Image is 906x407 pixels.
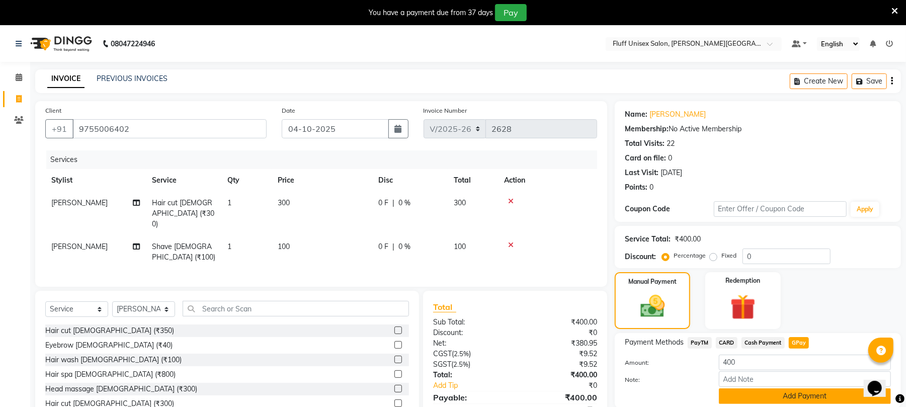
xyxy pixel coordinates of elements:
label: Percentage [674,251,706,260]
a: Add Tip [426,380,530,391]
span: 100 [454,242,466,251]
input: Search by Name/Mobile/Email/Code [72,119,267,138]
b: 08047224946 [111,30,155,58]
div: Net: [426,338,515,349]
span: PayTM [688,337,712,349]
label: Manual Payment [628,277,677,286]
span: 1 [227,198,231,207]
span: 100 [278,242,290,251]
span: 300 [278,198,290,207]
div: Points: [625,182,647,193]
span: [PERSON_NAME] [51,242,108,251]
span: | [392,241,394,252]
th: Service [146,169,221,192]
span: 300 [454,198,466,207]
span: CGST [433,349,452,358]
div: ₹0 [530,380,605,391]
th: Total [448,169,498,192]
label: Client [45,106,61,115]
div: Membership: [625,124,669,134]
div: 0 [649,182,653,193]
button: Apply [851,202,879,217]
span: 0 F [378,198,388,208]
div: Total Visits: [625,138,665,149]
input: Add Note [719,371,891,387]
a: [PERSON_NAME] [649,109,706,120]
label: Note: [617,375,711,384]
div: Name: [625,109,647,120]
th: Stylist [45,169,146,192]
div: [DATE] [661,168,682,178]
div: Hair spa [DEMOGRAPHIC_DATA] (₹800) [45,369,176,380]
div: Head massage [DEMOGRAPHIC_DATA] (₹300) [45,384,197,394]
div: ₹400.00 [675,234,701,245]
button: Save [852,73,887,89]
button: Create New [790,73,848,89]
div: ₹380.95 [515,338,605,349]
span: SGST [433,360,451,369]
span: [PERSON_NAME] [51,198,108,207]
div: Coupon Code [625,204,713,214]
span: Shave [DEMOGRAPHIC_DATA] (₹100) [152,242,215,262]
span: CARD [716,337,737,349]
label: Redemption [725,276,760,285]
div: Services [46,150,605,169]
input: Enter Offer / Coupon Code [714,201,847,217]
span: 1 [227,242,231,251]
div: ₹400.00 [515,317,605,328]
th: Disc [372,169,448,192]
img: logo [26,30,95,58]
div: ₹9.52 [515,349,605,359]
span: Total [433,302,456,312]
iframe: chat widget [864,367,896,397]
div: Discount: [625,252,656,262]
label: Invoice Number [424,106,467,115]
span: 0 % [398,198,410,208]
div: No Active Membership [625,124,891,134]
a: INVOICE [47,70,85,88]
label: Amount: [617,358,711,367]
div: Service Total: [625,234,671,245]
div: ₹400.00 [515,370,605,380]
span: Hair cut [DEMOGRAPHIC_DATA] (₹300) [152,198,214,228]
div: Payable: [426,391,515,403]
div: ₹0 [515,328,605,338]
th: Price [272,169,372,192]
button: Pay [495,4,527,21]
div: Discount: [426,328,515,338]
div: ₹400.00 [515,391,605,403]
div: ₹9.52 [515,359,605,370]
div: Hair wash [DEMOGRAPHIC_DATA] (₹100) [45,355,182,365]
div: ( ) [426,349,515,359]
img: _cash.svg [633,292,673,320]
div: Sub Total: [426,317,515,328]
div: You have a payment due from 37 days [369,8,493,18]
div: ( ) [426,359,515,370]
th: Qty [221,169,272,192]
button: +91 [45,119,73,138]
div: Card on file: [625,153,666,164]
img: _gift.svg [722,291,764,323]
a: PREVIOUS INVOICES [97,74,168,83]
span: 0 % [398,241,410,252]
div: 22 [667,138,675,149]
div: Hair cut [DEMOGRAPHIC_DATA] (₹350) [45,325,174,336]
input: Amount [719,355,891,370]
span: 2.5% [453,360,468,368]
div: Total: [426,370,515,380]
span: GPay [789,337,809,349]
div: Eyebrow [DEMOGRAPHIC_DATA] (₹40) [45,340,173,351]
input: Search or Scan [183,301,409,316]
span: | [392,198,394,208]
span: 0 F [378,241,388,252]
div: Last Visit: [625,168,658,178]
label: Fixed [721,251,736,260]
span: 2.5% [454,350,469,358]
button: Add Payment [719,388,891,404]
label: Date [282,106,295,115]
span: Cash Payment [742,337,785,349]
th: Action [498,169,597,192]
span: Payment Methods [625,337,684,348]
div: 0 [668,153,672,164]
